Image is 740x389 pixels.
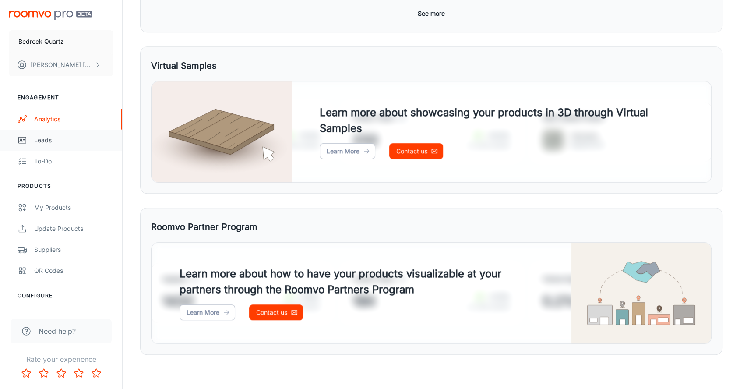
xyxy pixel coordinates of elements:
div: Update Products [34,224,113,233]
a: Contact us [389,143,443,159]
div: Suppliers [34,245,113,255]
h4: Learn more about how to have your products visualizable at your partners through the Roomvo Partn... [180,266,543,297]
button: [PERSON_NAME] [PERSON_NAME] [9,53,113,76]
button: Rate 2 star [35,364,53,382]
button: Rate 1 star [18,364,35,382]
h4: Learn more about showcasing your products in 3D through Virtual Samples [320,105,683,136]
div: My Products [34,203,113,212]
h5: Roomvo Partner Program [151,220,257,233]
a: Learn More [180,304,235,320]
h5: Virtual Samples [151,59,217,72]
button: Rate 4 star [70,364,88,382]
p: Rate your experience [7,354,115,364]
img: Roomvo PRO Beta [9,11,92,20]
a: Contact us [249,304,303,320]
div: To-do [34,156,113,166]
button: See more [414,6,448,21]
button: Rate 5 star [88,364,105,382]
span: Need help? [39,326,76,336]
p: Bedrock Quartz [18,37,64,46]
div: Leads [34,135,113,145]
p: [PERSON_NAME] [PERSON_NAME] [31,60,92,70]
div: Analytics [34,114,113,124]
button: Bedrock Quartz [9,30,113,53]
a: Learn More [320,143,375,159]
div: QR Codes [34,266,113,276]
button: Rate 3 star [53,364,70,382]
